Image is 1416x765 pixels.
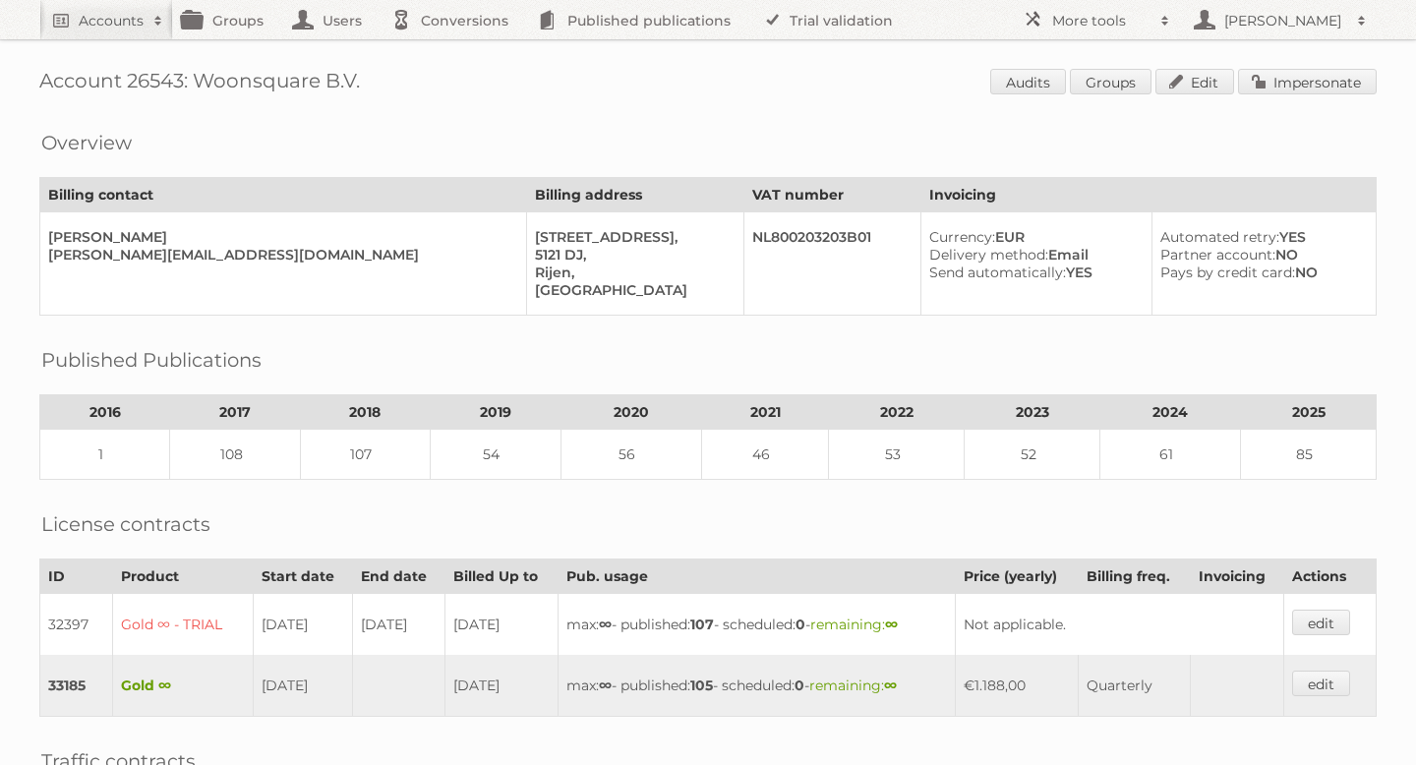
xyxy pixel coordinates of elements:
[431,430,560,480] td: 54
[535,246,729,264] div: 5121 DJ,
[112,655,253,717] td: Gold ∞
[535,228,729,246] div: [STREET_ADDRESS],
[690,616,714,633] strong: 107
[1079,559,1191,594] th: Billing freq.
[560,430,701,480] td: 56
[929,264,1066,281] span: Send automatically:
[112,594,253,656] td: Gold ∞ - TRIAL
[701,395,829,430] th: 2021
[253,559,353,594] th: Start date
[40,594,113,656] td: 32397
[1160,264,1360,281] div: NO
[48,246,510,264] div: [PERSON_NAME][EMAIL_ADDRESS][DOMAIN_NAME]
[1284,559,1377,594] th: Actions
[1070,69,1151,94] a: Groups
[300,430,430,480] td: 107
[884,677,897,694] strong: ∞
[956,594,1284,656] td: Not applicable.
[1160,246,1360,264] div: NO
[1099,430,1240,480] td: 61
[829,430,965,480] td: 53
[929,228,1136,246] div: EUR
[744,212,921,316] td: NL800203203B01
[1292,671,1350,696] a: edit
[1160,228,1279,246] span: Automated retry:
[929,264,1136,281] div: YES
[48,228,510,246] div: [PERSON_NAME]
[1160,246,1275,264] span: Partner account:
[929,246,1136,264] div: Email
[810,616,898,633] span: remaining:
[965,430,1100,480] td: 52
[929,246,1048,264] span: Delivery method:
[353,594,445,656] td: [DATE]
[1238,69,1377,94] a: Impersonate
[253,594,353,656] td: [DATE]
[526,178,744,212] th: Billing address
[253,655,353,717] td: [DATE]
[1292,610,1350,635] a: edit
[535,281,729,299] div: [GEOGRAPHIC_DATA]
[300,395,430,430] th: 2018
[701,430,829,480] td: 46
[744,178,921,212] th: VAT number
[170,395,300,430] th: 2017
[1079,655,1191,717] td: Quarterly
[1191,559,1284,594] th: Invoicing
[795,677,804,694] strong: 0
[170,430,300,480] td: 108
[559,655,956,717] td: max: - published: - scheduled: -
[929,228,995,246] span: Currency:
[1099,395,1240,430] th: 2024
[112,559,253,594] th: Product
[559,594,956,656] td: max: - published: - scheduled: -
[885,616,898,633] strong: ∞
[40,395,170,430] th: 2016
[445,559,559,594] th: Billed Up to
[40,655,113,717] td: 33185
[990,69,1066,94] a: Audits
[809,677,897,694] span: remaining:
[956,559,1079,594] th: Price (yearly)
[921,178,1377,212] th: Invoicing
[39,69,1377,98] h1: Account 26543: Woonsquare B.V.
[40,430,170,480] td: 1
[431,395,560,430] th: 2019
[1160,264,1295,281] span: Pays by credit card:
[690,677,713,694] strong: 105
[1219,11,1347,30] h2: [PERSON_NAME]
[445,655,559,717] td: [DATE]
[41,128,132,157] h2: Overview
[41,509,210,539] h2: License contracts
[79,11,144,30] h2: Accounts
[599,616,612,633] strong: ∞
[1160,228,1360,246] div: YES
[40,178,527,212] th: Billing contact
[796,616,805,633] strong: 0
[829,395,965,430] th: 2022
[559,559,956,594] th: Pub. usage
[1241,395,1377,430] th: 2025
[599,677,612,694] strong: ∞
[1241,430,1377,480] td: 85
[535,264,729,281] div: Rijen,
[41,345,262,375] h2: Published Publications
[40,559,113,594] th: ID
[1155,69,1234,94] a: Edit
[445,594,559,656] td: [DATE]
[1052,11,1150,30] h2: More tools
[956,655,1079,717] td: €1.188,00
[560,395,701,430] th: 2020
[965,395,1100,430] th: 2023
[353,559,445,594] th: End date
